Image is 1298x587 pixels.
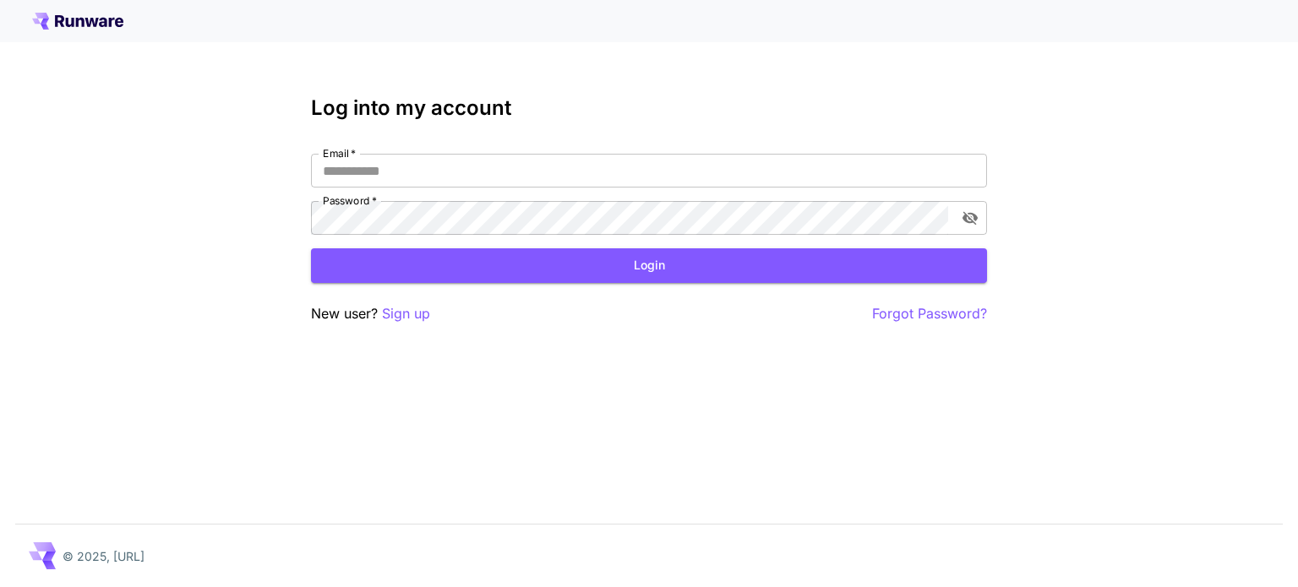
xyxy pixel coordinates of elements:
[311,303,430,324] p: New user?
[872,303,987,324] button: Forgot Password?
[63,547,145,565] p: © 2025, [URL]
[311,248,987,283] button: Login
[323,193,377,208] label: Password
[955,203,985,233] button: toggle password visibility
[382,303,430,324] button: Sign up
[323,146,356,160] label: Email
[311,96,987,120] h3: Log into my account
